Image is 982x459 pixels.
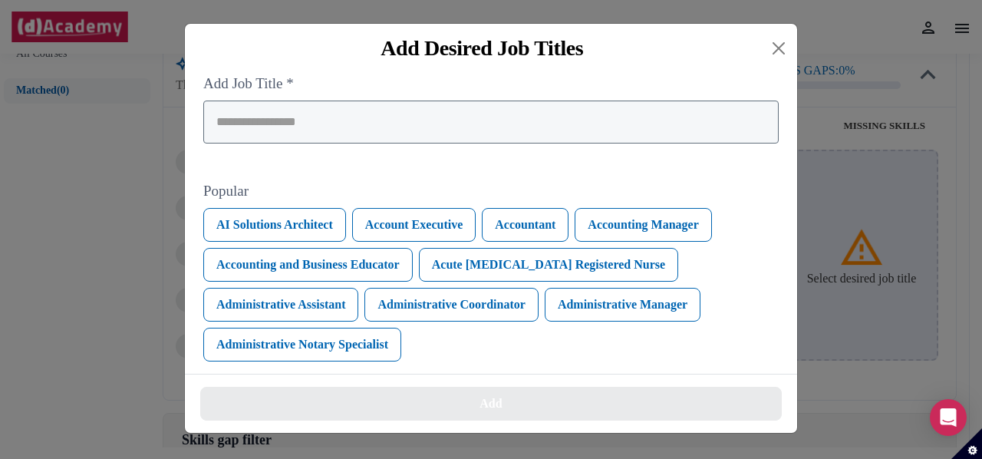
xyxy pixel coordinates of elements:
[197,36,766,61] div: Add Desired Job Titles
[479,393,502,414] div: Add
[482,208,568,242] button: Accountant
[203,288,358,322] button: Administrative Assistant
[352,208,476,242] button: Account Executive
[203,73,779,94] label: Add Job Title *
[203,328,401,362] button: Administrative Notary Specialist
[930,399,967,436] div: Open Intercom Messenger
[203,248,413,282] button: Accounting and Business Educator
[203,208,346,242] button: AI Solutions Architect
[575,208,711,242] button: Accounting Manager
[364,288,538,322] button: Administrative Coordinator
[419,248,678,282] button: Acute [MEDICAL_DATA] Registered Nurse
[200,387,782,421] button: Add
[545,288,700,322] button: Administrative Manager
[951,428,982,459] button: Set cookie preferences
[766,36,791,61] button: Close
[203,180,779,202] label: Popular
